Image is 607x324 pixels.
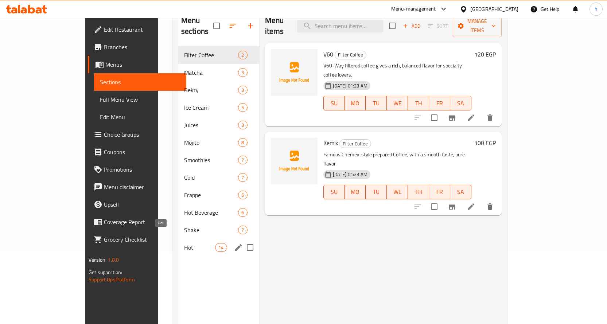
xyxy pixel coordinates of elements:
a: Menu disclaimer [88,178,186,196]
button: SA [450,185,471,199]
span: Coverage Report [104,218,180,226]
button: FR [429,185,450,199]
button: Manage items [453,15,502,37]
span: Hot [184,243,215,252]
span: Hot Beverage [184,208,238,217]
span: WE [390,98,405,109]
span: 2 [238,52,247,59]
span: Mojito [184,138,238,147]
button: Branch-specific-item [443,109,461,126]
img: Kemix [271,138,318,184]
span: 5 [238,192,247,199]
button: TH [408,96,429,110]
span: 5 [238,104,247,111]
button: SU [323,96,345,110]
div: items [238,191,247,199]
span: Matcha [184,68,238,77]
span: 8 [238,139,247,146]
button: WE [387,185,408,199]
a: Coupons [88,143,186,161]
span: SA [453,187,468,197]
button: WE [387,96,408,110]
nav: Menu sections [178,43,259,259]
div: Smoothies [184,156,238,164]
a: Support.OpsPlatform [89,275,135,284]
button: delete [481,109,499,126]
a: Upsell [88,196,186,213]
div: items [238,138,247,147]
span: Select to update [427,110,442,125]
span: MO [347,98,363,109]
div: Mojito8 [178,134,259,151]
span: WE [390,187,405,197]
span: Filter Coffee [340,140,371,148]
span: Add [402,22,421,30]
a: Choice Groups [88,126,186,143]
h6: 100 EGP [474,138,496,148]
a: Edit menu item [467,113,475,122]
span: TU [369,98,384,109]
div: Hot Beverage6 [178,204,259,221]
span: SU [327,187,342,197]
button: SU [323,185,345,199]
span: Grocery Checklist [104,235,180,244]
span: Select section [385,18,400,34]
span: h [595,5,598,13]
button: delete [481,198,499,215]
div: [GEOGRAPHIC_DATA] [470,5,518,13]
span: 3 [238,69,247,76]
div: items [238,208,247,217]
div: Frappe5 [178,186,259,204]
p: Famous Chemex-style prepared Coffee, with a smooth taste, pure flavor. [323,150,471,168]
h2: Menu items [265,15,288,37]
span: Edit Restaurant [104,25,180,34]
span: Sort sections [224,17,242,35]
a: Edit menu item [467,202,475,211]
div: items [238,121,247,129]
h6: 120 EGP [474,49,496,59]
span: Filter Coffee [335,51,366,59]
div: Hot14edit [178,239,259,256]
span: [DATE] 01:23 AM [330,82,370,89]
span: 7 [238,174,247,181]
div: Bekry3 [178,81,259,99]
span: Kemix [323,137,338,148]
span: TH [411,187,426,197]
div: items [238,173,247,182]
span: Choice Groups [104,130,180,139]
span: 14 [215,244,226,251]
div: items [238,68,247,77]
div: items [238,103,247,112]
p: V60-Way filtered coffee gives a rich, balanced flavor for specialty coffee lovers. [323,61,471,79]
div: Shake7 [178,221,259,239]
a: Promotions [88,161,186,178]
span: 7 [238,227,247,234]
a: Sections [94,73,186,91]
span: Frappe [184,191,238,199]
a: Branches [88,38,186,56]
span: Select to update [427,199,442,214]
h2: Menu sections [181,15,213,37]
button: MO [345,96,366,110]
span: Full Menu View [100,95,180,104]
button: Add [400,20,423,32]
div: Smoothies7 [178,151,259,169]
span: TU [369,187,384,197]
button: FR [429,96,450,110]
span: Upsell [104,200,180,209]
a: Full Menu View [94,91,186,108]
span: SA [453,98,468,109]
div: items [238,156,247,164]
button: TU [366,185,387,199]
a: Coverage Report [88,213,186,231]
div: Matcha3 [178,64,259,81]
button: TU [366,96,387,110]
div: items [238,86,247,94]
span: MO [347,187,363,197]
span: Version: [89,255,106,265]
span: Shake [184,226,238,234]
span: 3 [238,122,247,129]
div: Ice Cream5 [178,99,259,116]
